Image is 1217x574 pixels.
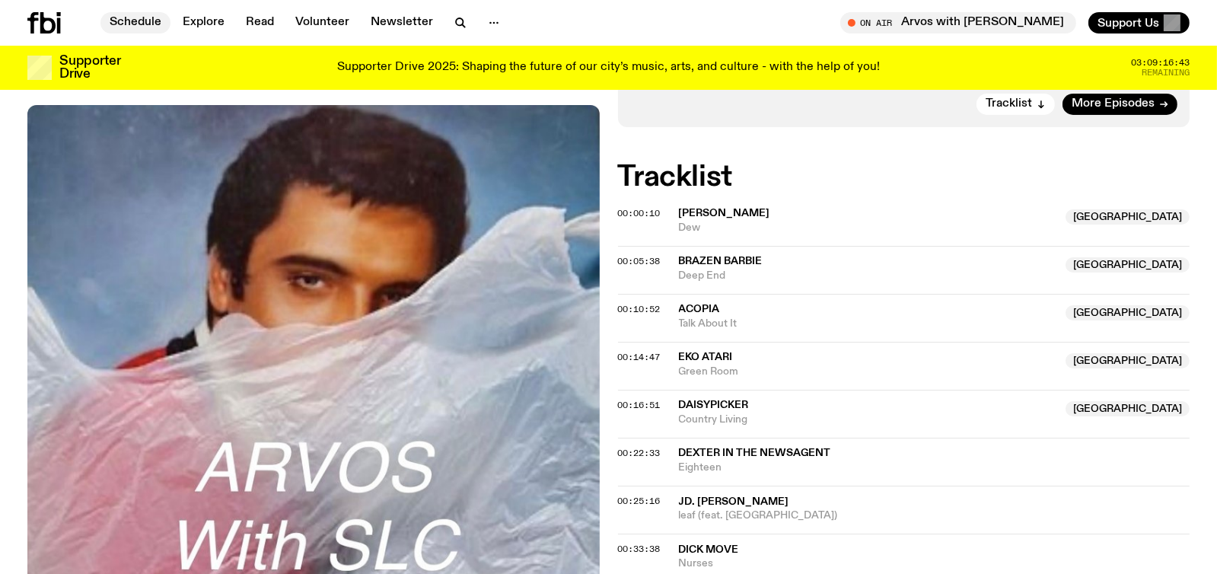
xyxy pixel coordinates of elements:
span: JD. [PERSON_NAME] [679,496,789,507]
span: Brazen Barbie [679,256,763,266]
span: Tracklist [986,98,1032,110]
span: leaf (feat. [GEOGRAPHIC_DATA]) [679,509,1190,523]
button: Tracklist [976,94,1055,115]
h2: Tracklist [618,164,1190,191]
button: 00:22:33 [618,449,661,458]
span: 00:33:38 [618,543,661,555]
span: Remaining [1142,69,1190,77]
a: Explore [174,12,234,33]
button: 00:25:16 [618,497,661,505]
a: Volunteer [286,12,358,33]
button: 00:00:10 [618,209,661,218]
button: 00:05:38 [618,257,661,266]
span: [GEOGRAPHIC_DATA] [1066,305,1190,320]
span: Deep End [679,269,1057,283]
span: Green Room [679,365,1057,379]
span: 03:09:16:43 [1131,59,1190,67]
span: Nurses [679,556,1190,571]
span: Support Us [1098,16,1159,30]
span: [GEOGRAPHIC_DATA] [1066,401,1190,416]
span: Country Living [679,413,1057,427]
button: 00:10:52 [618,305,661,314]
span: Talk About It [679,317,1057,331]
p: Supporter Drive 2025: Shaping the future of our city’s music, arts, and culture - with the help o... [337,61,880,75]
span: Dick Move [679,544,739,555]
a: More Episodes [1062,94,1177,115]
h3: Supporter Drive [59,55,120,81]
span: 00:10:52 [618,303,661,315]
span: dexter in the newsagent [679,448,831,458]
span: EKO ATARI [679,352,733,362]
span: [GEOGRAPHIC_DATA] [1066,209,1190,225]
span: 00:14:47 [618,351,661,363]
button: 00:33:38 [618,545,661,553]
a: Schedule [100,12,170,33]
span: [PERSON_NAME] [679,208,770,218]
span: Daisypicker [679,400,749,410]
span: Acopia [679,304,720,314]
span: 00:16:51 [618,399,661,411]
button: 00:16:51 [618,401,661,410]
button: 00:14:47 [618,353,661,362]
span: Dew [679,221,1057,235]
span: 00:00:10 [618,207,661,219]
span: Eighteen [679,461,1190,475]
a: Read [237,12,283,33]
a: Newsletter [362,12,442,33]
span: 00:05:38 [618,255,661,267]
span: 00:22:33 [618,447,661,459]
span: More Episodes [1072,98,1155,110]
span: [GEOGRAPHIC_DATA] [1066,353,1190,368]
button: On AirArvos with [PERSON_NAME] [840,12,1076,33]
span: 00:25:16 [618,495,661,507]
button: Support Us [1088,12,1190,33]
span: [GEOGRAPHIC_DATA] [1066,257,1190,273]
